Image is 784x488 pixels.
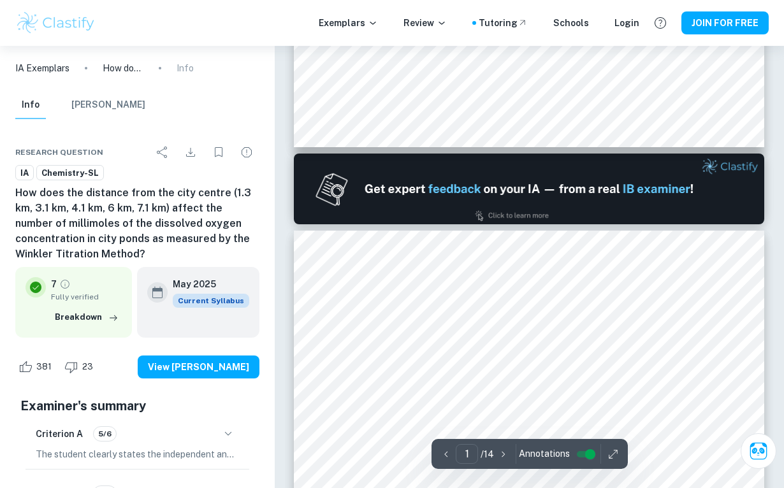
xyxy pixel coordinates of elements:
p: Exemplars [319,16,378,30]
span: 381 [29,361,59,373]
div: Dislike [61,357,100,377]
a: Login [614,16,639,30]
div: This exemplar is based on the current syllabus. Feel free to refer to it for inspiration/ideas wh... [173,294,249,308]
p: How does the distance from the city centre (1.3 km, 3.1 km, 4.1 km, 6 km, 7.1 km) affect the numb... [103,61,143,75]
span: Annotations [519,447,570,461]
button: Info [15,91,46,119]
button: Breakdown [52,308,122,327]
a: IA [15,165,34,181]
h6: Criterion A [36,427,83,441]
button: View [PERSON_NAME] [138,355,259,378]
span: 5/6 [94,428,116,440]
span: Current Syllabus [173,294,249,308]
span: Chemistry-SL [37,167,103,180]
span: IA [16,167,33,180]
p: 7 [51,277,57,291]
h5: Examiner's summary [20,396,254,415]
button: Ask Clai [741,433,776,469]
p: The student clearly states the independent and dependent variables in the research question, spec... [36,447,239,461]
a: Grade fully verified [59,278,71,290]
a: Chemistry-SL [36,165,104,181]
div: Bookmark [206,140,231,165]
div: Report issue [234,140,259,165]
a: Tutoring [479,16,528,30]
button: Help and Feedback [650,12,671,34]
div: Like [15,357,59,377]
h6: May 2025 [173,277,239,291]
a: Schools [553,16,589,30]
p: Review [403,16,447,30]
div: Download [178,140,203,165]
p: Info [177,61,194,75]
h6: How does the distance from the city centre (1.3 km, 3.1 km, 4.1 km, 6 km, 7.1 km) affect the numb... [15,185,259,262]
img: Clastify logo [15,10,96,36]
p: / 14 [481,447,494,461]
a: IA Exemplars [15,61,69,75]
span: Fully verified [51,291,122,303]
div: Share [150,140,175,165]
img: Ad [294,154,764,224]
button: [PERSON_NAME] [71,91,145,119]
span: Research question [15,147,103,158]
button: JOIN FOR FREE [681,11,769,34]
span: 23 [75,361,100,373]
